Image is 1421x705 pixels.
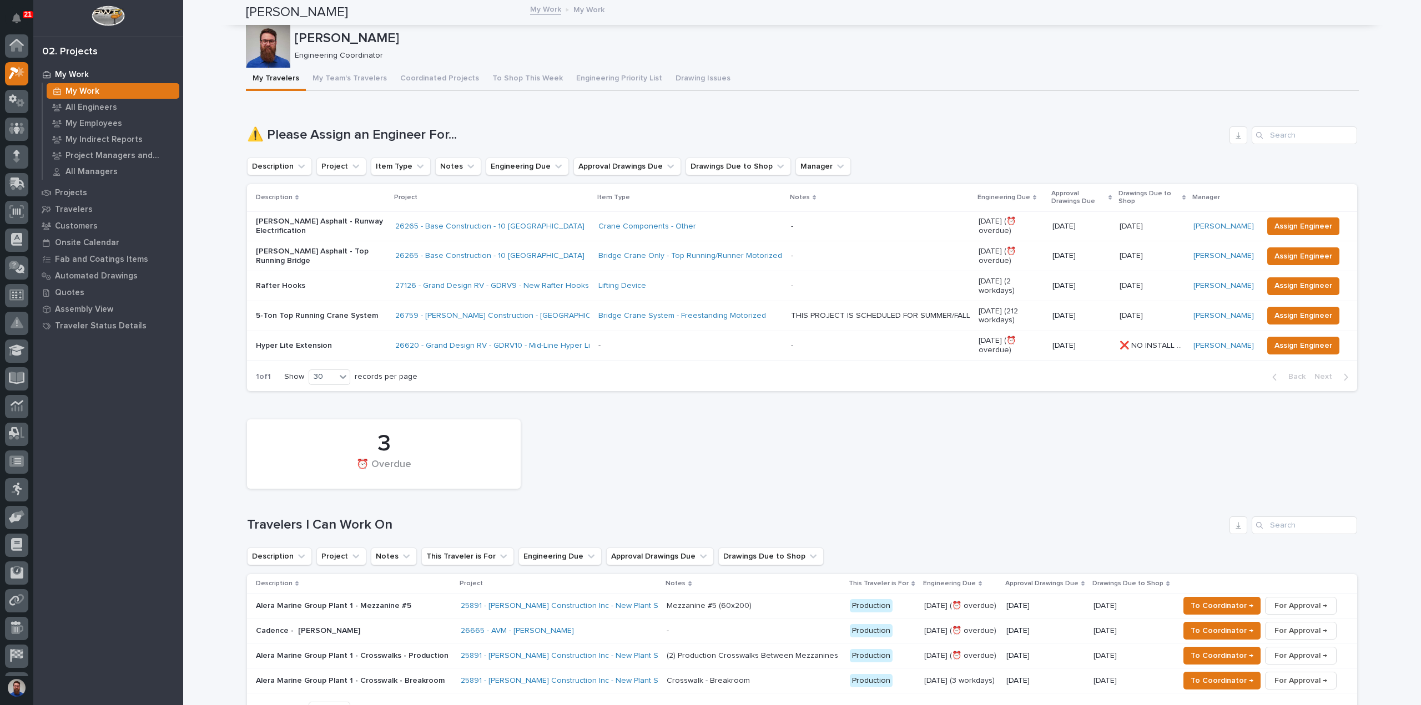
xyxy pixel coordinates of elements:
p: Project [460,577,483,590]
tr: Cadence - [PERSON_NAME]26665 - AVM - [PERSON_NAME] - Production[DATE] (⏰ overdue)[DATE][DATE][DAT... [247,618,1357,643]
p: Approval Drawings Due [1005,577,1079,590]
p: Show [284,372,304,382]
p: [DATE] (⏰ overdue) [924,651,997,661]
tr: [PERSON_NAME] Asphalt - Top Running Bridge26265 - Base Construction - 10 [GEOGRAPHIC_DATA] Bridge... [247,241,1357,271]
button: Description [247,158,312,175]
button: Notes [435,158,481,175]
p: Quotes [55,288,84,298]
p: Notes [666,577,686,590]
button: Drawing Issues [669,68,737,91]
span: Assign Engineer [1274,309,1332,322]
p: Notes [790,191,810,204]
a: All Engineers [43,99,183,115]
p: Approval Drawings Due [1051,187,1106,208]
tr: 5-Ton Top Running Crane System26759 - [PERSON_NAME] Construction - [GEOGRAPHIC_DATA] Department 5... [247,301,1357,331]
button: Engineering Due [486,158,569,175]
p: Manager [1192,191,1220,204]
button: To Coordinator → [1183,622,1261,640]
span: To Coordinator → [1191,674,1253,687]
a: All Managers [43,164,183,179]
a: 26265 - Base Construction - 10 [GEOGRAPHIC_DATA] [395,251,584,261]
p: [DATE] (⏰ overdue) [979,217,1044,236]
p: ❌ NO INSTALL DATE! [1120,339,1187,351]
button: Assign Engineer [1267,247,1339,265]
p: Rafter Hooks [256,281,386,291]
span: For Approval → [1274,649,1327,662]
a: Onsite Calendar [33,234,183,251]
a: My Work [530,2,561,15]
p: [DATE] [1006,676,1085,686]
h1: ⚠️ Please Assign an Engineer For... [247,127,1225,143]
div: Search [1252,126,1357,144]
tr: Alera Marine Group Plant 1 - Crosswalks - Production25891 - [PERSON_NAME] Construction Inc - New ... [247,643,1357,668]
p: - [598,341,782,351]
button: Coordinated Projects [394,68,486,91]
div: Mezzanine #5 (60x200) [667,601,752,611]
p: [DATE] [1052,281,1111,291]
span: To Coordinator → [1191,624,1253,637]
button: This Traveler is For [421,547,514,565]
span: For Approval → [1274,674,1327,687]
p: [DATE] (⏰ overdue) [979,336,1044,355]
button: Description [247,547,312,565]
span: Assign Engineer [1274,250,1332,263]
p: [DATE] [1006,651,1085,661]
button: Back [1263,372,1310,382]
a: 26620 - Grand Design RV - GDRV10 - Mid-Line Hyper Lite Extension [395,341,634,351]
a: 25891 - [PERSON_NAME] Construction Inc - New Plant Setup - Mezzanine Project [461,676,747,686]
a: [PERSON_NAME] [1193,251,1254,261]
span: To Coordinator → [1191,649,1253,662]
p: Traveler Status Details [55,321,147,331]
button: Manager [795,158,851,175]
a: [PERSON_NAME] [1193,281,1254,291]
p: 21 [24,11,32,18]
p: [DATE] [1094,649,1119,661]
p: Engineering Due [923,577,976,590]
div: 3 [266,430,502,458]
p: [DATE] (⏰ overdue) [924,626,997,636]
p: Item Type [597,191,630,204]
p: [DATE] [1052,251,1111,261]
button: Notes [371,547,417,565]
div: - [791,341,793,351]
button: Assign Engineer [1267,217,1339,235]
p: Description [256,191,293,204]
p: Travelers [55,205,93,215]
span: Next [1314,372,1339,382]
p: Customers [55,221,98,231]
input: Search [1252,516,1357,534]
div: Production [850,599,893,613]
button: users-avatar [5,676,28,699]
button: Next [1310,372,1357,382]
button: My Team's Travelers [306,68,394,91]
p: Alera Marine Group Plant 1 - Crosswalk - Breakroom [256,676,450,686]
div: ⏰ Overdue [266,459,502,482]
p: [DATE] [1094,674,1119,686]
div: - [791,222,793,231]
img: Workspace Logo [92,6,124,26]
div: (2) Production Crosswalks Between Mezzanines [667,651,838,661]
p: [DATE] (⏰ overdue) [924,601,997,611]
p: [PERSON_NAME] [295,31,1354,47]
a: My Work [43,83,183,99]
div: - [667,626,669,636]
span: Back [1282,372,1306,382]
button: To Coordinator → [1183,647,1261,665]
div: - [791,281,793,291]
p: Engineering Coordinator [295,51,1350,60]
p: Assembly View [55,305,113,315]
button: Engineering Due [518,547,602,565]
button: To Coordinator → [1183,672,1261,689]
p: All Managers [65,167,118,177]
div: 02. Projects [42,46,98,58]
div: Production [850,649,893,663]
a: 25891 - [PERSON_NAME] Construction Inc - New Plant Setup - Mezzanine Project [461,651,747,661]
p: [DATE] [1052,311,1111,321]
button: Project [316,158,366,175]
button: Engineering Priority List [570,68,669,91]
tr: Rafter Hooks27126 - Grand Design RV - GDRV9 - New Rafter Hooks (12) Lifting Device - [DATE] (2 wo... [247,271,1357,301]
span: Assign Engineer [1274,279,1332,292]
p: [DATE] [1052,341,1111,351]
p: My Work [573,3,604,15]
